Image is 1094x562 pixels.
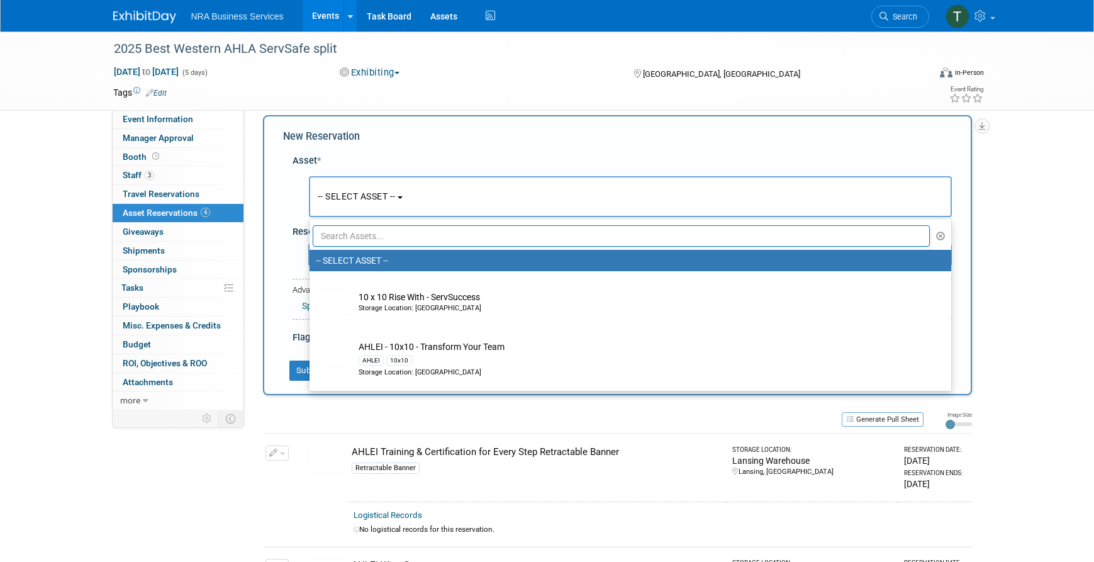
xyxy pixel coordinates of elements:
[113,223,243,241] a: Giveaways
[293,225,952,239] div: Reservation Notes
[904,446,966,454] div: Reservation Date:
[123,339,151,349] span: Budget
[293,332,313,343] span: Flag:
[109,38,910,60] div: 2025 Best Western AHLA ServSafe split
[201,208,210,217] span: 4
[113,185,243,203] a: Travel Reservations
[352,288,926,316] td: 10 x 10 Rise With - ServSuccess
[316,252,939,269] label: -- SELECT ASSET --
[352,446,721,459] div: AHLEI Training & Certification for Every Step Retractable Banner
[113,110,243,128] a: Event Information
[871,6,929,28] a: Search
[954,68,984,77] div: In-Person
[150,152,162,161] span: Booth not reserved yet
[123,133,194,143] span: Manager Approval
[949,86,983,93] div: Event Rating
[123,377,173,387] span: Attachments
[113,391,243,410] a: more
[113,129,243,147] a: Manager Approval
[218,410,243,427] td: Toggle Event Tabs
[123,189,199,199] span: Travel Reservations
[732,446,893,454] div: Storage Location:
[113,148,243,166] a: Booth
[113,373,243,391] a: Attachments
[121,283,143,293] span: Tasks
[181,69,208,77] span: (5 days)
[359,368,926,378] div: Storage Location: [GEOGRAPHIC_DATA]
[123,320,221,330] span: Misc. Expenses & Credits
[123,208,210,218] span: Asset Reservations
[352,463,420,474] div: Retractable Banner
[113,298,243,316] a: Playbook
[940,67,952,77] img: Format-Inperson.png
[307,446,343,473] img: View Images
[113,86,167,99] td: Tags
[318,191,396,201] span: -- SELECT ASSET --
[123,114,193,124] span: Event Information
[113,317,243,335] a: Misc. Expenses & Credits
[855,65,985,84] div: Event Format
[842,412,924,427] button: Generate Pull Sheet
[946,4,969,28] img: Terry Gamal ElDin
[293,154,952,167] div: Asset
[113,354,243,373] a: ROI, Objectives & ROO
[113,261,243,279] a: Sponsorships
[732,467,893,477] div: Lansing, [GEOGRAPHIC_DATA]
[113,166,243,184] a: Staff3
[386,356,412,366] div: 10x10
[888,12,917,21] span: Search
[140,67,152,77] span: to
[352,340,926,378] td: AHLEI - 10x10 - Transform Your Team
[293,284,952,296] div: Advanced Options
[113,66,179,77] span: [DATE] [DATE]
[113,11,176,23] img: ExhibitDay
[123,358,207,368] span: ROI, Objectives & ROO
[359,303,926,313] div: Storage Location: [GEOGRAPHIC_DATA]
[732,454,893,467] div: Lansing Warehouse
[123,245,165,256] span: Shipments
[113,242,243,260] a: Shipments
[145,171,154,180] span: 3
[904,478,966,490] div: [DATE]
[302,301,441,311] a: Specify Shipping Logistics Category
[359,356,384,366] div: AHLEI
[123,301,159,312] span: Playbook
[289,361,331,381] button: Submit
[146,89,167,98] a: Edit
[904,454,966,467] div: [DATE]
[313,225,930,247] input: Search Assets...
[283,130,360,142] span: New Reservation
[120,395,140,405] span: more
[113,279,243,297] a: Tasks
[946,411,972,419] div: Image Size
[123,170,154,180] span: Staff
[904,469,966,478] div: Reservation Ends:
[354,524,967,535] div: No logistical records for this reservation.
[123,264,177,274] span: Sponsorships
[335,66,405,79] button: Exhibiting
[191,11,284,21] span: NRA Business Services
[196,410,218,427] td: Personalize Event Tab Strip
[123,227,164,237] span: Giveaways
[123,152,162,162] span: Booth
[113,204,243,222] a: Asset Reservations4
[354,510,422,520] a: Logistical Records
[113,335,243,354] a: Budget
[309,176,952,217] button: -- SELECT ASSET --
[643,69,800,79] span: [GEOGRAPHIC_DATA], [GEOGRAPHIC_DATA]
